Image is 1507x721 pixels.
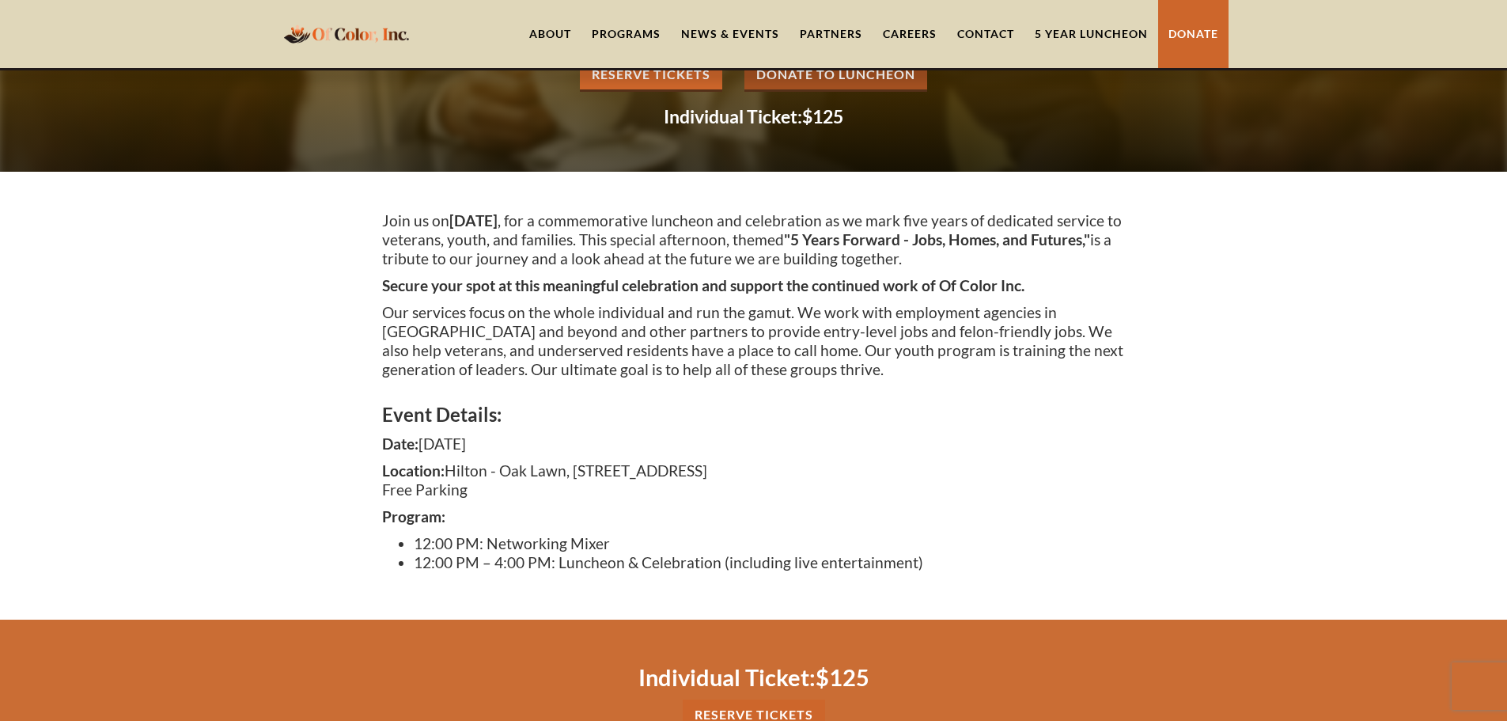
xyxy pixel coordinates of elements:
[414,534,1126,553] li: 12:00 PM: Networking Mixer
[382,108,1126,126] h2: $125
[382,507,445,526] strong: Program:
[784,230,1090,249] strong: "5 Years Forward - Jobs, Homes, and Futures,"
[382,461,445,480] strong: Location:
[592,26,661,42] div: Programs
[382,434,418,453] strong: Date:
[664,105,802,127] strong: Individual Ticket:
[382,403,502,426] strong: Event Details:
[638,663,816,691] strong: Individual Ticket:
[382,461,1126,499] p: Hilton - Oak Lawn, [STREET_ADDRESS] Free Parking
[414,553,1126,572] li: 12:00 PM – 4:00 PM: Luncheon & Celebration (including live entertainment)
[382,434,1126,453] p: [DATE]
[744,59,927,92] a: Donate to Luncheon
[449,211,498,230] strong: [DATE]
[382,303,1126,379] p: Our services focus on the whole individual and run the gamut. We work with employment agencies in...
[580,59,722,92] a: Reserve Tickets
[382,663,1126,692] h2: $125
[279,15,414,52] a: home
[382,211,1126,268] p: Join us on , for a commemorative luncheon and celebration as we mark five years of dedicated serv...
[382,276,1024,294] strong: Secure your spot at this meaningful celebration and support the continued work of Of Color Inc.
